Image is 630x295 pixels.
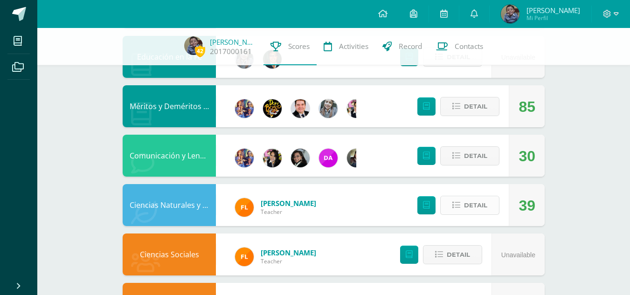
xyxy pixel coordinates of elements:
img: 00e92e5268842a5da8ad8efe5964f981.png [235,198,254,217]
img: 20293396c123fa1d0be50d4fd90c658f.png [319,149,338,167]
img: 282f7266d1216b456af8b3d5ef4bcc50.png [263,149,282,167]
button: Detail [440,97,499,116]
div: Méritos y Deméritos 6to. Primaria ¨B¨ [123,85,216,127]
div: Comunicación y Lenguaje L.3 (Inglés y Laboratorio) [123,135,216,177]
span: Detail [447,246,470,263]
img: eda3c0d1caa5ac1a520cf0290d7c6ae4.png [263,99,282,118]
div: 85 [519,86,535,128]
a: Record [375,28,429,65]
img: 7bd163c6daa573cac875167af135d202.png [291,149,310,167]
span: Contacts [455,41,483,51]
span: Detail [464,197,487,214]
span: [PERSON_NAME] [261,248,316,257]
div: 30 [519,135,535,177]
span: Teacher [261,257,316,265]
img: 26ce65ad1f410460aa3fa8a3fc3dd774.png [184,36,203,55]
span: 42 [195,45,205,57]
span: Detail [464,98,487,115]
img: 26ce65ad1f410460aa3fa8a3fc3dd774.png [501,5,519,23]
span: [PERSON_NAME] [526,6,580,15]
span: Detail [464,147,487,165]
button: Detail [440,196,499,215]
img: 282f7266d1216b456af8b3d5ef4bcc50.png [347,99,366,118]
div: Ciencias Naturales y Tecnología [123,184,216,226]
img: 57933e79c0f622885edf5cfea874362b.png [291,99,310,118]
img: 00e92e5268842a5da8ad8efe5964f981.png [235,247,254,266]
button: Detail [440,146,499,165]
div: 39 [519,185,535,226]
div: Ciencias Sociales [123,233,216,275]
a: Activities [317,28,375,65]
a: Scores [263,28,317,65]
a: Contacts [429,28,490,65]
img: cba4c69ace659ae4cf02a5761d9a2473.png [319,99,338,118]
span: Unavailable [501,251,535,259]
img: 3f4c0a665c62760dc8d25f6423ebedea.png [235,99,254,118]
span: Scores [288,41,310,51]
img: f727c7009b8e908c37d274233f9e6ae1.png [347,149,366,167]
span: Activities [339,41,368,51]
img: 3f4c0a665c62760dc8d25f6423ebedea.png [235,149,254,167]
span: Mi Perfil [526,14,580,22]
a: 2017000161 [210,47,252,56]
button: Detail [423,245,482,264]
a: [PERSON_NAME] [210,37,256,47]
span: [PERSON_NAME] [261,199,316,208]
span: Record [399,41,422,51]
span: Teacher [261,208,316,216]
